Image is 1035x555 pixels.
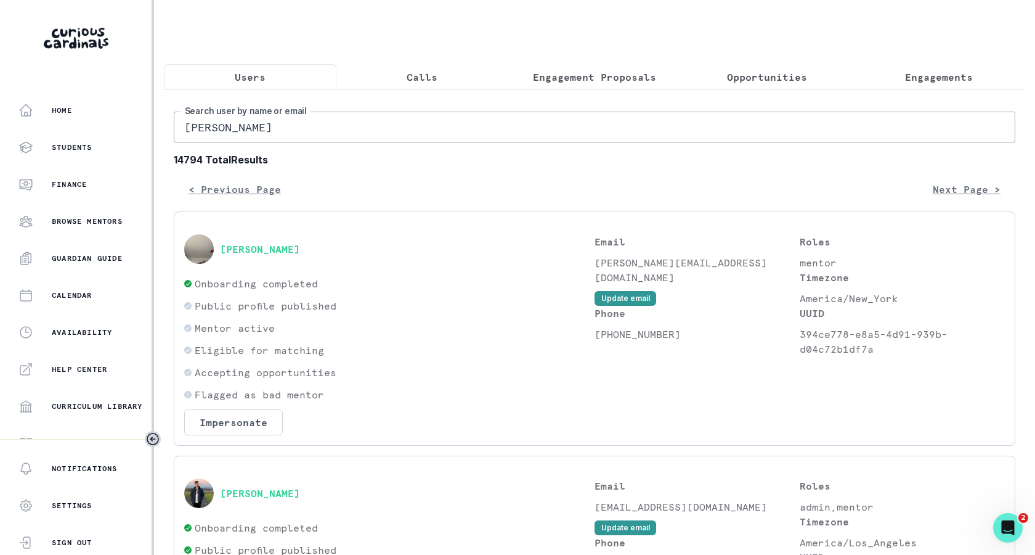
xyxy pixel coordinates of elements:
[800,514,1005,529] p: Timezone
[595,291,656,306] button: Update email
[52,290,92,300] p: Calendar
[195,387,324,402] p: Flagged as bad mentor
[195,520,318,535] p: Onboarding completed
[52,401,143,411] p: Curriculum Library
[800,270,1005,285] p: Timezone
[195,343,324,358] p: Eligible for matching
[800,306,1005,321] p: UUID
[145,431,161,447] button: Toggle sidebar
[800,234,1005,249] p: Roles
[52,501,92,511] p: Settings
[800,327,1005,356] p: 394ce778-e8a5-4d91-939b-d04c72b1df7a
[195,298,336,313] p: Public profile published
[52,538,92,548] p: Sign Out
[52,464,118,474] p: Notifications
[52,327,112,337] p: Availability
[52,253,123,263] p: Guardian Guide
[727,70,807,84] p: Opportunities
[800,255,1005,270] p: mentor
[52,364,107,374] p: Help Center
[993,513,1023,543] iframe: Intercom live chat
[44,28,108,49] img: Curious Cardinals Logo
[174,152,1015,167] b: 14794 Total Results
[533,70,656,84] p: Engagement Proposals
[1018,513,1028,523] span: 2
[174,177,296,202] button: < Previous Page
[918,177,1015,202] button: Next Page >
[595,499,800,514] p: [EMAIL_ADDRESS][DOMAIN_NAME]
[595,306,800,321] p: Phone
[195,321,275,335] p: Mentor active
[220,487,300,499] button: [PERSON_NAME]
[407,70,437,84] p: Calls
[195,276,318,291] p: Onboarding completed
[220,243,300,255] button: [PERSON_NAME]
[595,234,800,249] p: Email
[800,479,1005,493] p: Roles
[195,365,336,380] p: Accepting opportunities
[595,479,800,493] p: Email
[595,520,656,535] button: Update email
[52,438,128,448] p: Mentor Handbook
[52,142,92,152] p: Students
[595,255,800,285] p: [PERSON_NAME][EMAIL_ADDRESS][DOMAIN_NAME]
[52,216,123,226] p: Browse Mentors
[595,535,800,550] p: Phone
[595,327,800,342] p: [PHONE_NUMBER]
[800,535,1005,550] p: America/Los_Angeles
[905,70,973,84] p: Engagements
[52,105,72,115] p: Home
[52,179,87,189] p: Finance
[800,291,1005,306] p: America/New_York
[235,70,266,84] p: Users
[800,499,1005,514] p: admin,mentor
[184,409,283,435] button: Impersonate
